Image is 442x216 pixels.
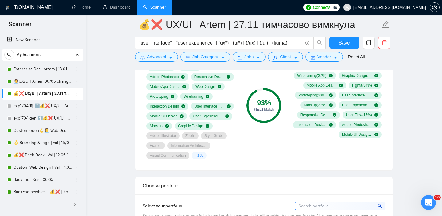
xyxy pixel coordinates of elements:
[178,124,203,128] span: Graphic Design
[14,75,72,88] a: 👩‍💼UX/UI | Artem 06/05 changed start
[186,55,190,60] span: bars
[363,40,374,45] span: copy
[352,83,372,88] span: Figma ( 34 %)
[300,112,331,117] span: Responsive Design ( 18 %)
[103,5,131,10] a: dashboardDashboard
[73,202,79,208] span: double-left
[138,17,380,32] input: Scanner name...
[342,73,372,78] span: Graphic Design ( 35 %)
[333,55,338,60] span: caret-down
[150,114,177,119] span: Mobile UI Design
[313,4,331,11] span: Connects:
[76,165,80,170] span: holder
[193,114,223,119] span: User Experience Design
[374,103,378,107] span: check-circle
[430,2,440,12] button: setting
[329,123,333,127] span: check-circle
[378,202,383,209] span: search
[339,39,350,47] span: Save
[150,133,176,138] span: Adobe Illustrator
[246,108,281,112] div: Great Match
[297,122,327,127] span: Interaction Design ( 14 %)
[307,83,337,88] span: Mobile App Design ( 34 %)
[268,52,303,62] button: userClientcaret-down
[4,50,14,60] button: search
[143,177,385,194] div: Choose portfolio
[76,116,80,121] span: holder
[181,104,185,108] span: check-circle
[171,95,174,98] span: check-circle
[329,93,333,97] span: check-circle
[204,133,223,138] span: Style Guide
[342,132,372,137] span: Mobile UI Design ( 11 %)
[374,123,378,127] span: check-circle
[143,203,184,209] span: Select your portfolio:
[76,177,80,182] span: holder
[72,5,91,10] a: homeHome
[76,128,80,133] span: holder
[139,39,303,47] input: Search Freelance Jobs...
[305,41,309,45] span: info-circle
[181,75,185,79] span: check-circle
[311,55,315,60] span: idcard
[76,153,80,158] span: holder
[206,95,209,98] span: check-circle
[182,85,186,88] span: check-circle
[374,93,378,97] span: check-circle
[273,55,277,60] span: user
[297,73,327,78] span: Wireframing ( 37 %)
[14,112,72,124] a: exp1704 gen ⬆️💰❌ UX/UI | Artem
[5,3,10,13] img: logo
[14,100,72,112] a: exp1704 1$ ⬆️💰❌ UX/UI | Artem
[194,104,224,109] span: User Interface Design
[185,133,195,138] span: Zeplin
[14,174,72,186] a: BackEnd | Kos | 06.05
[342,122,372,127] span: Adobe Photoshop ( 12 %)
[227,75,230,79] span: check-circle
[304,103,326,108] span: Mockup ( 27 %)
[76,91,80,96] span: holder
[147,53,166,60] span: Advanced
[374,113,378,117] span: check-circle
[374,84,378,87] span: check-circle
[14,63,72,75] a: Enterprise Des | Artem | 13.01
[295,202,385,210] input: Search portfolio
[342,103,372,108] span: User Experience Design ( 25 %)
[76,190,80,194] span: holder
[342,93,372,98] span: User Interface Design ( 33 %)
[16,49,41,61] span: My Scanners
[150,84,180,89] span: Mobile App Design
[227,104,231,108] span: check-circle
[171,143,207,148] span: Information Architecture
[305,52,343,62] button: idcardVendorcaret-down
[345,5,349,10] span: user
[246,99,281,107] div: 93 %
[280,53,291,60] span: Client
[150,124,163,128] span: Mockup
[317,53,331,60] span: Vendor
[206,124,209,128] span: check-circle
[378,40,390,45] span: delete
[382,21,390,29] span: edit
[140,55,145,60] span: setting
[363,37,375,49] button: copy
[14,149,72,161] a: 💰❌ Pitch Deck | Val | 12.06 16% view
[150,153,186,158] span: Visual Communication
[5,53,14,57] span: search
[333,113,336,117] span: check-circle
[195,153,204,158] span: + 168
[14,186,72,198] a: BackEnd newbies + 💰❌ | Kos | 06.05
[150,143,161,148] span: Framer
[333,4,337,11] span: 49
[339,84,343,87] span: check-circle
[348,53,365,60] a: Reset All
[256,55,260,60] span: caret-down
[180,52,230,62] button: barsJob Categorycaret-down
[76,140,80,145] span: holder
[314,40,325,45] span: search
[14,88,72,100] a: 💰❌ UX/UI | Artem | 27.11 тимчасово вимкнула
[329,74,333,77] span: check-circle
[306,5,311,10] img: upwork-logo.png
[76,104,80,108] span: holder
[329,37,359,49] button: Save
